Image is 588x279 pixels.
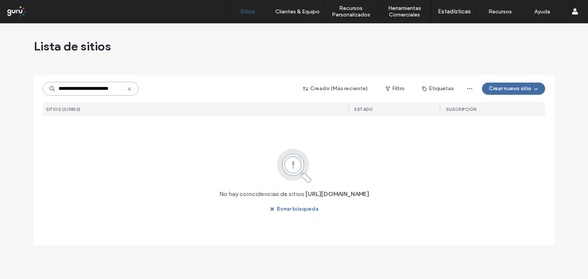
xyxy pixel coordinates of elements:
[34,39,111,54] span: Lista de sitios
[482,83,545,95] button: Crear nuevo sitio
[378,5,431,18] label: Herramientas Comerciales
[438,8,471,15] label: Estadísticas
[275,8,320,15] label: Clientes & Equipo
[16,5,38,12] span: Ayuda
[296,83,375,95] button: Creado (Más reciente)
[488,8,512,15] label: Recursos
[46,107,81,112] span: SITIOS (0/3850)
[446,107,477,112] span: Suscripción
[219,190,304,198] span: No hay coincidencias de sitios
[354,107,373,112] span: ESTADO
[415,83,461,95] button: Etiquetas
[324,5,377,18] label: Recursos Personalizados
[263,203,325,215] button: Borrar búsqueda
[266,147,322,184] img: search.svg
[534,8,550,15] label: Ayuda
[240,8,255,15] label: Sitios
[305,190,369,198] span: [URL][DOMAIN_NAME]
[378,83,412,95] button: Filtro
